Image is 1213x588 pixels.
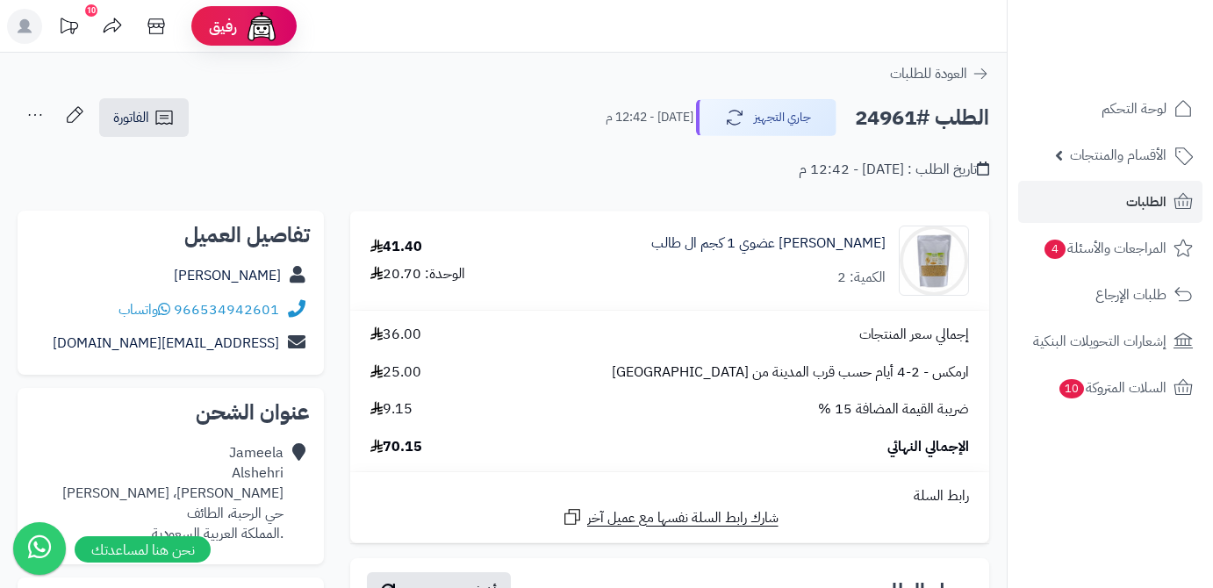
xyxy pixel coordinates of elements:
span: الفاتورة [113,107,149,128]
h2: تفاصيل العميل [32,225,310,246]
a: [EMAIL_ADDRESS][DOMAIN_NAME] [53,333,279,354]
span: ضريبة القيمة المضافة 15 % [818,399,969,419]
img: logo-2.png [1094,41,1196,78]
span: 9.15 [370,399,413,419]
small: [DATE] - 12:42 م [606,109,693,126]
a: شارك رابط السلة نفسها مع عميل آخر [562,506,779,528]
span: 25.00 [370,362,421,383]
a: 966534942601 [174,299,279,320]
img: 1685016937-rFPJgflA4HjKITA6MwbVnCwVZZzYgbqWdaiJMXTh-90x90.jpg [900,226,968,296]
span: رفيق [209,16,237,37]
span: الإجمالي النهائي [887,437,969,457]
span: 36.00 [370,325,421,345]
span: إشعارات التحويلات البنكية [1033,329,1166,354]
span: لوحة التحكم [1102,97,1166,121]
span: المراجعات والأسئلة [1043,236,1166,261]
div: 41.40 [370,237,422,257]
a: [PERSON_NAME] عضوي 1 كجم ال طالب [651,233,886,254]
a: إشعارات التحويلات البنكية [1018,320,1202,362]
img: ai-face.png [244,9,279,44]
span: إجمالي سعر المنتجات [859,325,969,345]
span: الطلبات [1126,190,1166,214]
a: [PERSON_NAME] [174,265,281,286]
div: رابط السلة [357,486,982,506]
a: السلات المتروكة10 [1018,367,1202,409]
h2: عنوان الشحن [32,402,310,423]
a: العودة للطلبات [890,63,989,84]
a: طلبات الإرجاع [1018,274,1202,316]
div: Jameela Alshehri [PERSON_NAME]، [PERSON_NAME] حي الرحبة، الطائف .المملكة العربية السعودية [62,443,284,543]
span: 10 [1059,379,1085,398]
a: واتساب [118,299,170,320]
h2: الطلب #24961 [855,100,989,136]
span: 4 [1044,240,1066,259]
span: ارمكس - 2-4 أيام حسب قرب المدينة من [GEOGRAPHIC_DATA] [612,362,969,383]
a: المراجعات والأسئلة4 [1018,227,1202,269]
div: 10 [85,4,97,17]
div: تاريخ الطلب : [DATE] - 12:42 م [799,160,989,180]
div: الوحدة: 20.70 [370,264,465,284]
a: الفاتورة [99,98,189,137]
span: طلبات الإرجاع [1095,283,1166,307]
span: السلات المتروكة [1058,376,1166,400]
span: شارك رابط السلة نفسها مع عميل آخر [587,508,779,528]
span: 70.15 [370,437,422,457]
a: تحديثات المنصة [47,9,90,48]
a: لوحة التحكم [1018,88,1202,130]
div: الكمية: 2 [837,268,886,288]
button: جاري التجهيز [696,99,836,136]
a: الطلبات [1018,181,1202,223]
span: الأقسام والمنتجات [1070,143,1166,168]
span: العودة للطلبات [890,63,967,84]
